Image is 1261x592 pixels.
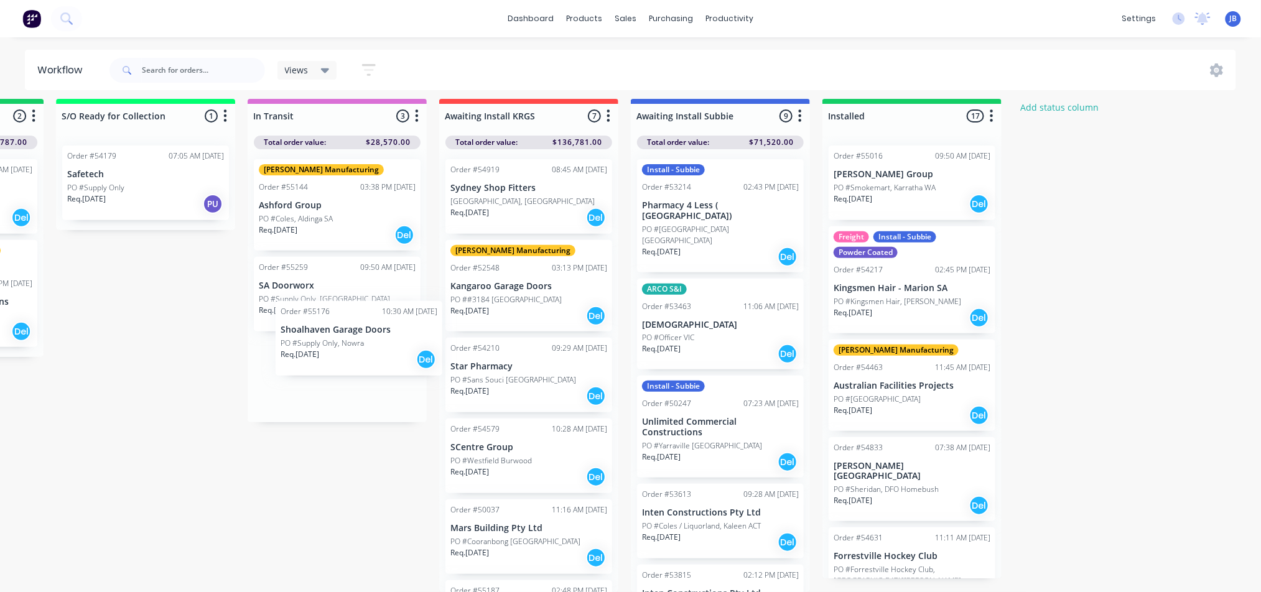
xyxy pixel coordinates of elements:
span: $71,520.00 [749,137,794,148]
span: $136,781.00 [552,137,602,148]
span: Total order value: [647,137,709,148]
span: Total order value: [455,137,518,148]
input: Enter column name… [828,109,951,123]
span: Views [285,63,309,76]
input: Enter column name… [445,109,567,123]
div: settings [1116,9,1163,28]
input: Enter column name… [636,109,759,123]
span: $28,570.00 [366,137,411,148]
img: Factory [22,9,41,28]
input: Search for orders... [142,58,265,83]
div: purchasing [643,9,699,28]
div: Workflow [37,63,88,78]
span: Total order value: [264,137,326,148]
span: 1 [205,109,218,123]
div: sales [608,9,643,28]
span: 2 [13,109,26,123]
div: products [560,9,608,28]
span: JB [1230,13,1237,24]
a: dashboard [501,9,560,28]
span: 17 [967,109,984,123]
div: productivity [699,9,760,28]
input: Enter column name… [253,109,376,123]
span: 3 [396,109,409,123]
span: 9 [779,109,793,123]
span: 7 [588,109,601,123]
input: Enter column name… [62,109,184,123]
button: Add status column [1014,99,1105,116]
